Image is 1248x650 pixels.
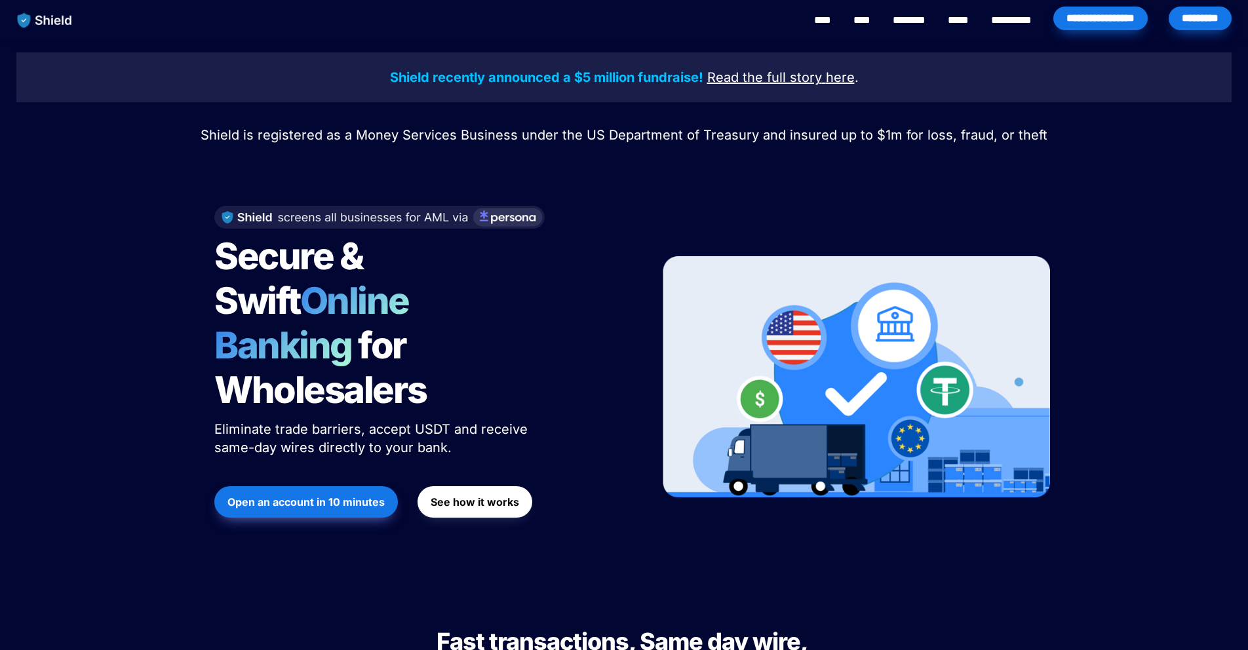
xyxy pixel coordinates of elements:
[227,495,385,508] strong: Open an account in 10 minutes
[707,71,822,85] a: Read the full story
[707,69,822,85] u: Read the full story
[826,71,855,85] a: here
[214,234,369,323] span: Secure & Swift
[201,127,1047,143] span: Shield is registered as a Money Services Business under the US Department of Treasury and insured...
[826,69,855,85] u: here
[214,323,427,412] span: for Wholesalers
[214,480,398,524] a: Open an account in 10 minutes
[418,480,532,524] a: See how it works
[431,495,519,508] strong: See how it works
[214,421,532,455] span: Eliminate trade barriers, accept USDT and receive same-day wires directly to your bank.
[11,7,79,34] img: website logo
[390,69,703,85] strong: Shield recently announced a $5 million fundraise!
[418,486,532,518] button: See how it works
[855,69,859,85] span: .
[214,278,422,368] span: Online Banking
[214,486,398,518] button: Open an account in 10 minutes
